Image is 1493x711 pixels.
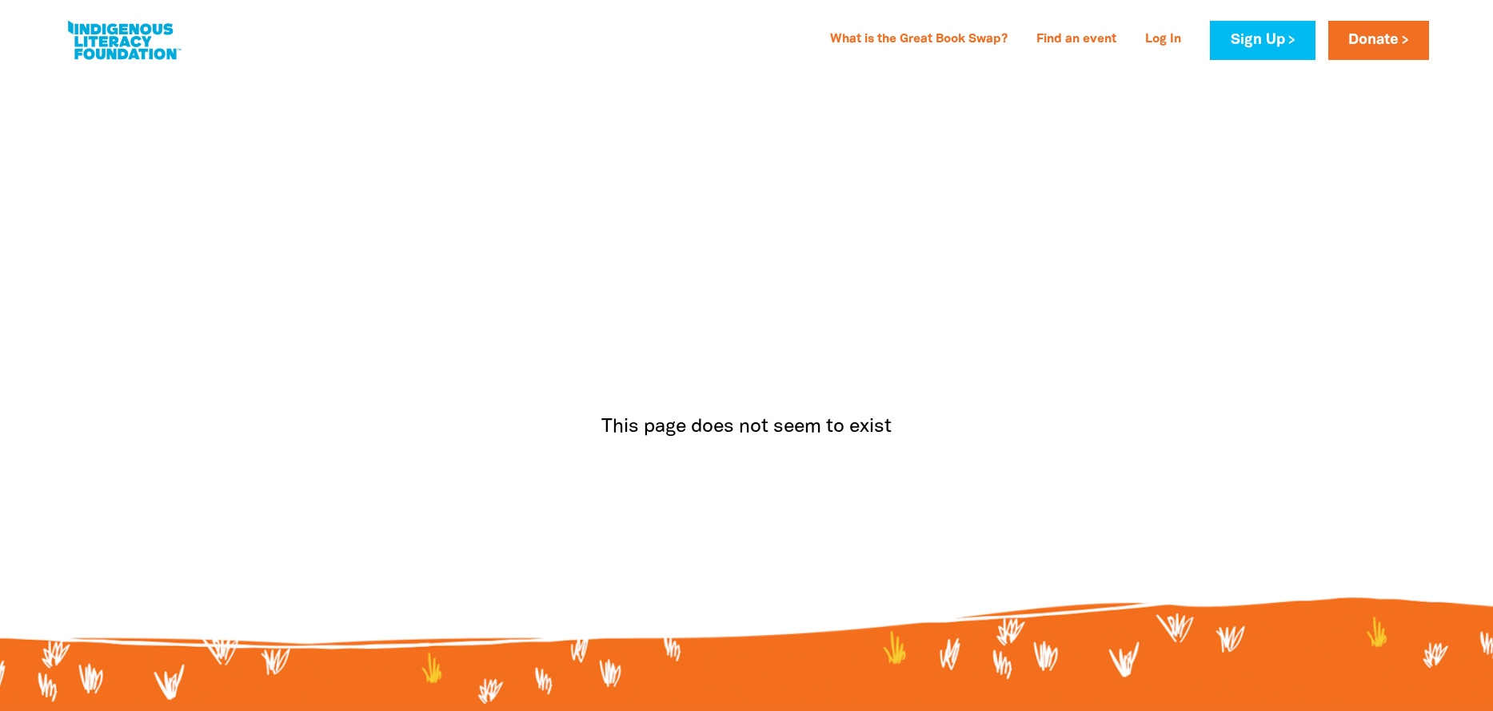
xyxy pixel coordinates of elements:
[472,413,1022,441] p: This page does not seem to exist
[1328,21,1429,60] a: Donate
[1027,27,1126,53] a: Find an event
[1210,21,1315,60] a: Sign Up
[1136,27,1191,53] a: Log In
[820,27,1017,53] a: What is the Great Book Swap?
